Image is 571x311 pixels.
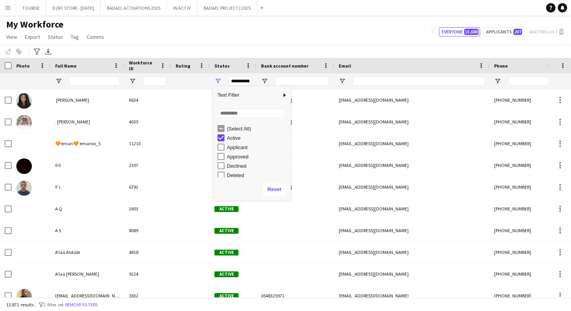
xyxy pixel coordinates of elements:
[124,263,171,285] div: 9224
[334,220,489,241] div: [EMAIL_ADDRESS][DOMAIN_NAME]
[353,76,485,86] input: Email Filter Input
[339,63,351,69] span: Email
[214,63,230,69] span: Status
[214,293,238,299] span: Active
[68,32,82,42] a: Tag
[55,78,62,85] button: Open Filter Menu
[263,183,286,196] button: Reset
[55,249,80,255] span: A’laa Alotabi
[124,198,171,219] div: 2603
[25,33,40,40] span: Export
[55,141,101,146] span: 🧡eman🧡 emaniix_5
[16,115,32,130] img: . Mabruk Mohammed
[16,180,32,196] img: ١ ٢.
[334,155,489,176] div: [EMAIL_ADDRESS][DOMAIN_NAME]
[124,111,171,132] div: 4035
[214,271,238,277] span: Active
[227,135,288,141] div: Active
[55,97,89,103] span: ‏ [PERSON_NAME]
[55,162,61,168] span: 0 0
[339,78,346,85] button: Open Filter Menu
[227,172,288,178] div: Deleted
[334,133,489,154] div: [EMAIL_ADDRESS][DOMAIN_NAME]
[87,33,104,40] span: Comms
[55,206,62,212] span: A Q
[514,29,522,35] span: 207
[143,76,166,86] input: Workforce ID Filter Input
[494,63,508,69] span: Phone
[214,228,238,234] span: Active
[124,242,171,263] div: 4818
[176,63,190,69] span: Rating
[101,0,167,16] button: BADAEL ACTIVATIONS 2025
[55,271,99,277] span: A'laa [PERSON_NAME]
[213,124,291,226] div: Filter List
[261,78,268,85] button: Open Filter Menu
[32,47,42,56] app-action-btn: Advanced filters
[197,0,257,16] button: BADAEL PROJECT | 2025
[124,133,171,154] div: 11210
[55,119,90,125] span: . [PERSON_NAME]
[55,293,138,299] span: [EMAIL_ADDRESS][DOMAIN_NAME] ahnaf
[124,285,171,306] div: 3832
[334,198,489,219] div: [EMAIL_ADDRESS][DOMAIN_NAME]
[167,0,197,16] button: IN ACT IV
[16,289,32,304] img: A7naf77@gmail.com ahnaf
[214,206,238,212] span: Active
[46,0,101,16] button: DZRT STORE - [DATE]
[227,144,288,150] div: Applicant
[218,109,286,118] input: Search filter values
[6,19,63,30] span: My Workforce
[227,126,288,132] div: (Select All)
[55,228,61,233] span: A S
[334,89,489,111] div: [EMAIL_ADDRESS][DOMAIN_NAME]
[84,32,107,42] a: Comms
[48,33,63,40] span: Status
[6,33,17,40] span: View
[464,29,479,35] span: 15,688
[129,60,157,71] span: Workforce ID
[64,301,99,309] button: Remove filters
[334,263,489,285] div: [EMAIL_ADDRESS][DOMAIN_NAME]
[124,176,171,198] div: 6792
[124,155,171,176] div: 2307
[16,0,46,16] button: TOURISE
[334,242,489,263] div: [EMAIL_ADDRESS][DOMAIN_NAME]
[71,33,79,40] span: Tag
[124,89,171,111] div: 6634
[55,63,77,69] span: Full Name
[69,76,120,86] input: Full Name Filter Input
[334,285,489,306] div: [EMAIL_ADDRESS][DOMAIN_NAME]
[45,32,66,42] a: Status
[494,78,501,85] button: Open Filter Menu
[213,89,281,102] span: Text Filter
[16,63,30,69] span: Photo
[213,86,291,200] div: Column Filter
[334,111,489,132] div: [EMAIL_ADDRESS][DOMAIN_NAME]
[16,158,32,174] img: 0 0
[275,76,329,86] input: Bank account number Filter Input
[16,93,32,109] img: ‏ AMNAH IDRIS
[334,176,489,198] div: [EMAIL_ADDRESS][DOMAIN_NAME]
[44,302,64,308] span: 1 filter set
[55,184,62,190] span: ١ ٢.
[227,163,288,169] div: Declined
[261,63,308,69] span: Bank account number
[227,154,288,160] div: Approved
[44,47,53,56] app-action-btn: Export XLSX
[439,27,480,36] button: Everyone15,688
[124,220,171,241] div: 8089
[3,32,20,42] a: View
[214,78,221,85] button: Open Filter Menu
[483,27,524,36] button: Applicants207
[261,293,284,299] span: 0548325971
[214,250,238,255] span: Active
[22,32,43,42] a: Export
[129,78,136,85] button: Open Filter Menu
